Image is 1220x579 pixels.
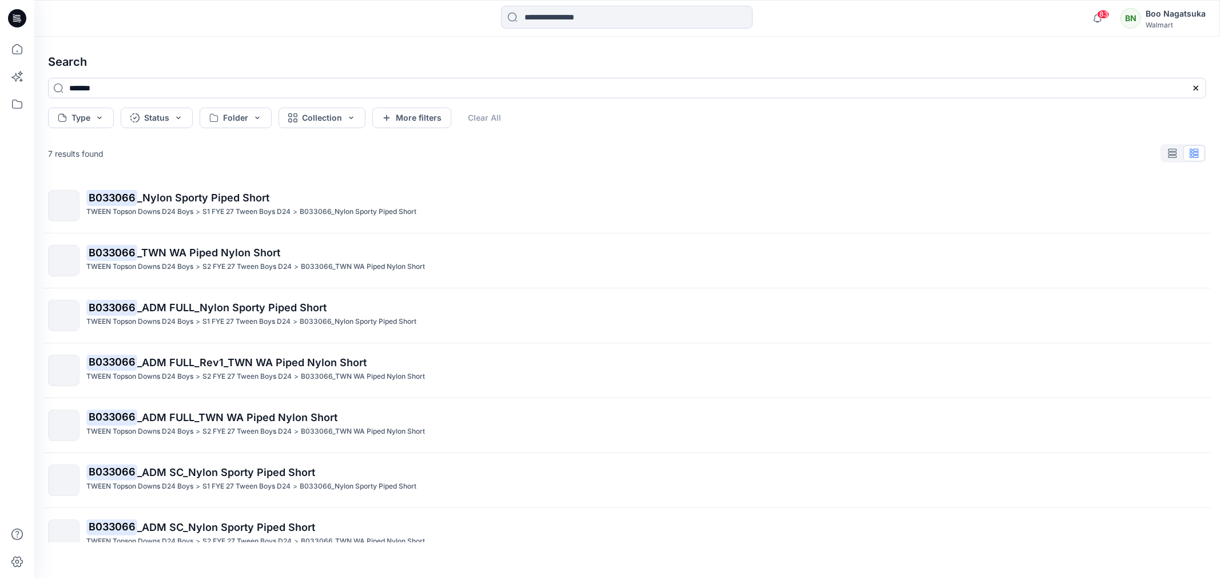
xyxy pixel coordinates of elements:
span: _ADM FULL_TWN WA Piped Nylon Short [137,411,337,423]
p: > [293,206,297,218]
div: BN [1120,8,1141,29]
p: > [196,261,200,273]
button: More filters [372,108,451,128]
p: TWEEN Topson Downs D24 Boys [86,316,193,328]
p: > [196,316,200,328]
mark: B033066 [86,519,137,535]
p: > [196,481,200,493]
div: Walmart [1146,21,1206,29]
span: 83 [1097,10,1110,19]
p: TWEEN Topson Downs D24 Boys [86,536,193,548]
p: > [196,426,200,438]
p: B033066_Nylon Sporty Piped Short [300,316,416,328]
mark: B033066 [86,189,137,205]
p: > [294,371,299,383]
p: > [196,371,200,383]
span: _ADM SC_Nylon Sporty Piped Short [137,466,315,478]
p: B033066_TWN WA Piped Nylon Short [301,536,425,548]
a: B033066_ADM SC_Nylon Sporty Piped ShortTWEEN Topson Downs D24 Boys>S1 FYE 27 Tween Boys D24>B0330... [41,458,1213,503]
mark: B033066 [86,244,137,260]
p: B033066_TWN WA Piped Nylon Short [301,261,425,273]
span: _TWN WA Piped Nylon Short [137,247,280,259]
div: Boo Nagatsuka [1146,7,1206,21]
p: > [294,536,299,548]
p: S1 FYE 27 Tween Boys D24 [202,316,291,328]
a: B033066_TWN WA Piped Nylon ShortTWEEN Topson Downs D24 Boys>S2 FYE 27 Tween Boys D24>B033066_TWN ... [41,238,1213,283]
mark: B033066 [86,299,137,315]
mark: B033066 [86,464,137,480]
p: B033066_Nylon Sporty Piped Short [300,481,416,493]
button: Type [48,108,114,128]
a: B033066_Nylon Sporty Piped ShortTWEEN Topson Downs D24 Boys>S1 FYE 27 Tween Boys D24>B033066_Nylo... [41,183,1213,228]
p: > [196,206,200,218]
p: > [293,481,297,493]
span: _ADM FULL_Rev1_TWN WA Piped Nylon Short [137,356,367,368]
p: S1 FYE 27 Tween Boys D24 [202,206,291,218]
p: TWEEN Topson Downs D24 Boys [86,371,193,383]
a: B033066_ADM FULL_Nylon Sporty Piped ShortTWEEN Topson Downs D24 Boys>S1 FYE 27 Tween Boys D24>B03... [41,293,1213,338]
p: B033066_Nylon Sporty Piped Short [300,206,416,218]
span: _ADM FULL_Nylon Sporty Piped Short [137,302,327,314]
p: S2 FYE 27 Tween Boys D24 [202,536,292,548]
button: Collection [279,108,365,128]
p: TWEEN Topson Downs D24 Boys [86,261,193,273]
p: B033066_TWN WA Piped Nylon Short [301,371,425,383]
button: Status [121,108,193,128]
button: Folder [200,108,272,128]
mark: B033066 [86,409,137,425]
a: B033066_ADM FULL_Rev1_TWN WA Piped Nylon ShortTWEEN Topson Downs D24 Boys>S2 FYE 27 Tween Boys D2... [41,348,1213,393]
p: S2 FYE 27 Tween Boys D24 [202,426,292,438]
span: _Nylon Sporty Piped Short [137,192,269,204]
p: TWEEN Topson Downs D24 Boys [86,206,193,218]
p: S2 FYE 27 Tween Boys D24 [202,261,292,273]
p: > [293,316,297,328]
p: S2 FYE 27 Tween Boys D24 [202,371,292,383]
mark: B033066 [86,354,137,370]
p: TWEEN Topson Downs D24 Boys [86,426,193,438]
p: B033066_TWN WA Piped Nylon Short [301,426,425,438]
p: S1 FYE 27 Tween Boys D24 [202,481,291,493]
p: > [294,261,299,273]
p: > [294,426,299,438]
h4: Search [39,46,1215,78]
p: TWEEN Topson Downs D24 Boys [86,481,193,493]
span: _ADM SC_Nylon Sporty Piped Short [137,521,315,533]
p: > [196,536,200,548]
p: 7 results found [48,148,104,160]
a: B033066_ADM FULL_TWN WA Piped Nylon ShortTWEEN Topson Downs D24 Boys>S2 FYE 27 Tween Boys D24>B03... [41,403,1213,448]
a: B033066_ADM SC_Nylon Sporty Piped ShortTWEEN Topson Downs D24 Boys>S2 FYE 27 Tween Boys D24>B0330... [41,513,1213,558]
